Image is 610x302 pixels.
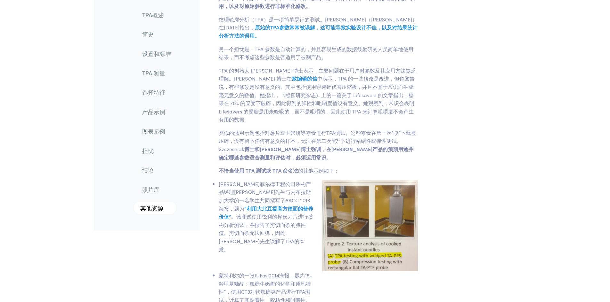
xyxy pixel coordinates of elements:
font: 纹理轮廓分析（TPA）是一项简单易行的测试。[PERSON_NAME]（[PERSON_NAME]）在[DATE]指出， [219,16,417,31]
font: 担忧 [142,147,154,155]
font: 产品示例 [142,108,165,116]
a: 设置和标准 [137,46,176,61]
a: 照片库 [137,182,176,197]
a: 担忧 [137,143,176,158]
font: 结论 [142,166,154,174]
font: 选择特征 [142,89,165,97]
font: [PERSON_NAME]菲尔德工程公司质构产品经理[PERSON_NAME]先生与内布拉斯加大学的一名学生共同撰写了AACC 2013海报，题为 [219,180,311,212]
a: 其他资源 [134,202,176,214]
font: 其他资源 [140,204,163,212]
a: 简史 [137,27,176,42]
a: TPA 测量 [137,66,176,81]
font: 。该测试使用锋利的楔形刀片进行质构分析测试，并报告了剪切面条的弹性值。剪切面条无法回弹，因此[PERSON_NAME]先生误解了TPA的本质。 [219,213,313,252]
font: TPA 的创始人 [PERSON_NAME] 博士表示，主要问题在于用户对参数及其应用方法缺乏理解。[PERSON_NAME] 博士在 [219,67,416,82]
a: 图表示例 [137,124,176,139]
font: TPA 测量 [142,69,165,77]
a: 选择特征 [137,85,176,100]
font: TPA概述 [142,11,164,19]
font: 致编辑的信 [292,75,317,82]
font: 的其他示例 [298,167,324,174]
font: 简史 [142,30,154,38]
font: “利用大北豆提高方便面的营养价值” [219,205,313,220]
font: 类似的滥用示例包括对薯片或玉米饼等零食进行TPA测试。这些零食在第一次“咬”下就被压碎，没有留下任何有意义的样本，无法在第二次“咬”下进行粘结性或弹性测试。Szczesniak [219,129,416,152]
font: 不恰当使用 TPA 测试或 TPA 命名法 [219,167,298,174]
font: 博士和[PERSON_NAME]博士强调，在[PERSON_NAME]产品的预期用途并确定哪些参数适合测量和评估时，必须运用常识。 [219,145,413,161]
a: 结论 [137,163,176,178]
font: 照片库 [142,185,159,193]
a: 产品示例 [137,105,176,120]
font: 原始的TPA参数常常被误解，这可能导致实验设计不佳，以及对结果统计分析方法的误用。 [219,24,418,39]
font: 图表示例 [142,127,165,135]
font: 如下： [324,167,339,174]
font: 另一个担忧是，TPA 参数是自动计算的，并且容易生成的数据鼓励研究人员简单地使用结果，而不考虑这些参数是否适用于被测产品。 [219,45,413,61]
a: TPA概述 [137,8,176,22]
font: 设置和标准 [142,50,171,58]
